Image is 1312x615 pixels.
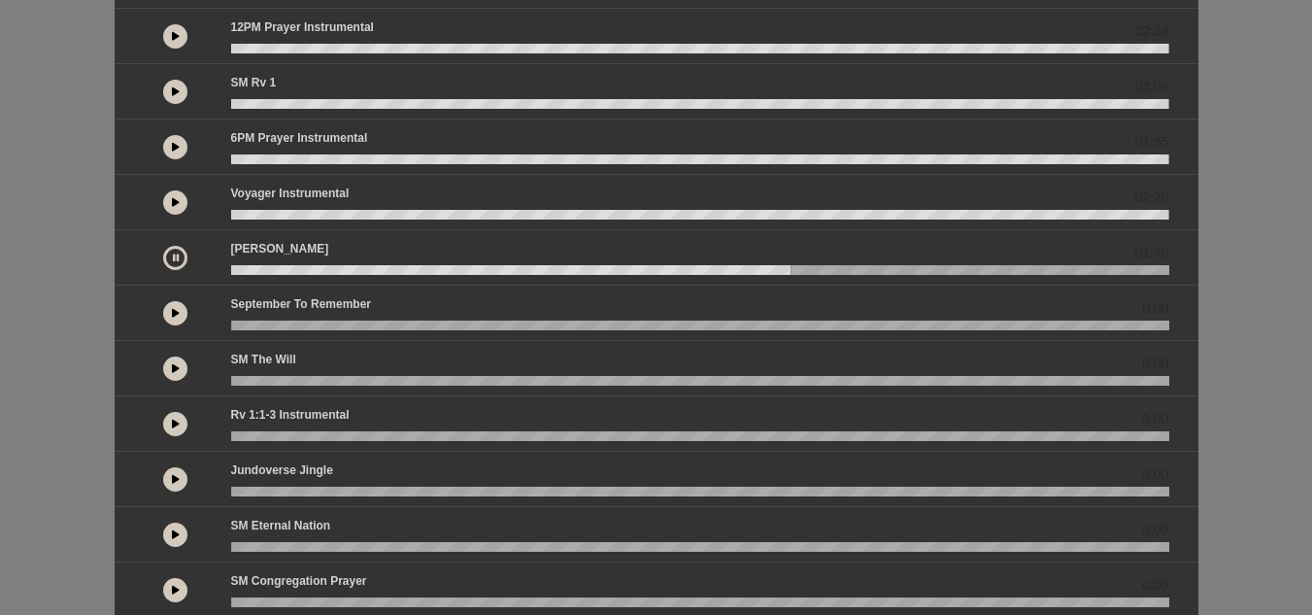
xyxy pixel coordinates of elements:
span: 0.00 [1142,520,1168,540]
span: 04:09 [1134,77,1168,97]
span: 0.00 [1142,464,1168,485]
p: Rv 1:1-3 Instrumental [231,406,350,424]
p: SM Congregation Prayer [231,572,367,590]
p: 12PM Prayer Instrumental [231,18,374,36]
span: 02:20 [1134,188,1168,208]
p: SM Eternal Nation [231,517,331,534]
p: SM Rv 1 [231,74,277,91]
span: 0.00 [1142,575,1168,596]
span: 0.00 [1142,409,1168,429]
span: 0.00 [1142,298,1168,319]
span: 01:55 [1134,132,1168,153]
p: [PERSON_NAME] [231,240,329,257]
span: 01:40 [1134,243,1168,263]
p: SM The Will [231,351,296,368]
p: Jundoverse Jingle [231,461,333,479]
p: Voyager Instrumental [231,185,350,202]
span: 02:38 [1134,21,1168,42]
p: September to Remember [231,295,372,313]
span: 0.00 [1142,354,1168,374]
p: 6PM Prayer Instrumental [231,129,368,147]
